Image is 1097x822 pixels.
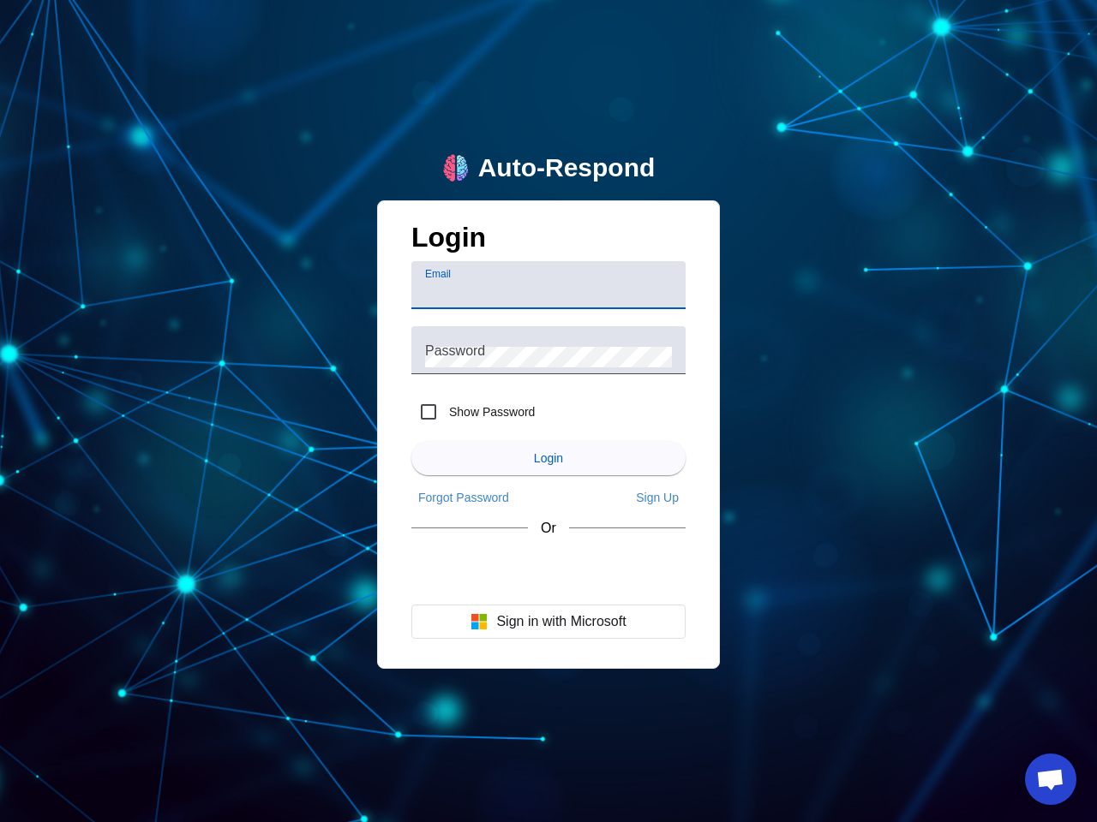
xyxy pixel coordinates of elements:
iframe: Sign in with Google Button [403,551,694,589]
a: Open chat [1025,753,1076,805]
span: Sign Up [636,491,679,504]
mat-label: Password [425,343,485,358]
button: Login [411,441,686,475]
span: Login [534,451,563,465]
div: Auto-Respond [478,153,656,183]
span: Forgot Password [418,491,509,504]
a: logoAuto-Respond [442,153,656,183]
h1: Login [411,222,686,262]
img: logo [442,154,470,182]
label: Show Password [446,403,535,420]
span: Or [541,521,556,536]
button: Sign in with Microsoft [411,605,686,639]
mat-label: Email [425,269,451,280]
img: Microsoft logo [471,613,488,630]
